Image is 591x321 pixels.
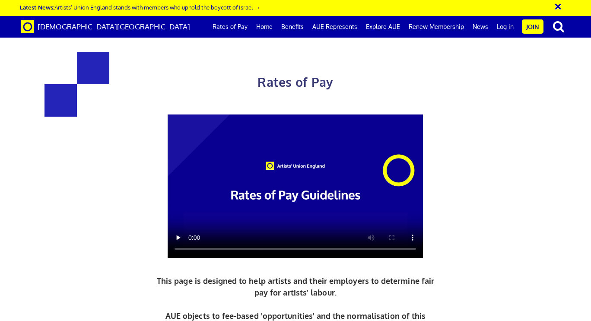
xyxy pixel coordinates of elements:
[208,16,252,38] a: Rates of Pay
[257,74,333,90] span: Rates of Pay
[20,3,54,11] strong: Latest News:
[308,16,362,38] a: AUE Represents
[362,16,404,38] a: Explore AUE
[38,22,190,31] span: [DEMOGRAPHIC_DATA][GEOGRAPHIC_DATA]
[20,3,260,11] a: Latest News:Artists’ Union England stands with members who uphold the boycott of Israel →
[277,16,308,38] a: Benefits
[468,16,492,38] a: News
[252,16,277,38] a: Home
[404,16,468,38] a: Renew Membership
[545,17,572,35] button: search
[522,19,543,34] a: Join
[492,16,518,38] a: Log in
[15,16,197,38] a: Brand [DEMOGRAPHIC_DATA][GEOGRAPHIC_DATA]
